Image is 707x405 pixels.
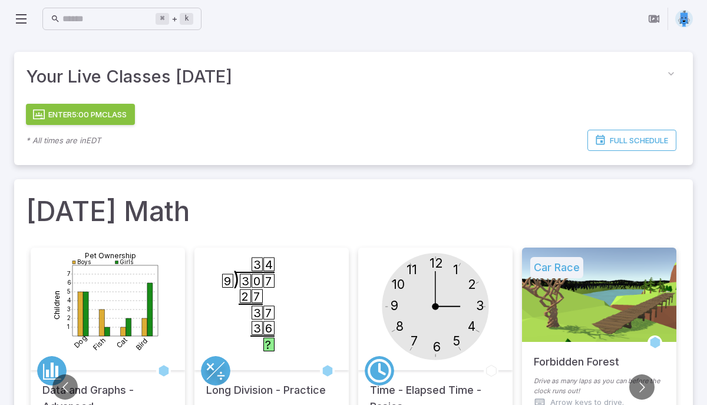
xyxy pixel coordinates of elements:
a: Time [365,356,394,386]
text: 9 [391,298,398,313]
text: 1 [453,262,458,277]
img: rectangle.svg [675,10,693,28]
kbd: k [180,13,193,25]
text: 6 [67,278,71,285]
text: 0 [253,274,260,288]
text: 4 [67,296,71,303]
text: 8 [396,319,404,334]
text: 6 [433,340,441,354]
text: 5 [67,287,71,294]
text: Girls [120,258,133,265]
text: 2 [67,314,71,321]
text: 12 [430,256,443,271]
text: Pet Ownership [85,251,136,259]
text: Fish [91,336,108,353]
h5: Long Division - Practice [206,370,326,399]
text: 3 [253,258,261,272]
p: Drive as many laps as you can before the clock runs out! [534,376,665,396]
text: Cat [115,335,130,350]
text: ) [233,268,240,291]
a: Full Schedule [587,130,676,151]
text: 4 [265,258,273,272]
button: Go to previous slide [52,374,78,400]
a: Data/Graphing [37,356,67,386]
text: 7 [253,289,260,304]
button: Go to next slide [629,374,655,400]
text: 10 [392,277,405,292]
span: Your Live Classes [DATE] [26,64,661,90]
text: 3 [242,274,249,288]
text: 7 [411,334,418,348]
h1: [DATE] Math [26,191,681,231]
text: Dog [72,333,88,350]
text: 3 [253,321,261,335]
text: 3 [67,305,71,312]
button: Enter5:00 PMClass [26,104,135,125]
text: 6 [265,321,272,335]
text: 1 [67,322,70,330]
div: + [156,12,193,26]
h5: Forbidden Forest [534,342,619,370]
kbd: ⌘ [156,13,169,25]
text: ? [265,338,271,352]
text: Boys [77,258,91,265]
text: 7 [67,269,71,276]
text: 9 [224,274,231,288]
text: 2 [468,277,476,292]
text: 5 [453,334,460,348]
text: 4 [468,319,475,334]
button: collapse [661,64,681,84]
text: Children [52,291,61,320]
a: Multiply/Divide [201,356,230,386]
text: 3 [476,298,484,313]
text: 7 [265,274,272,288]
text: 7 [265,306,272,320]
text: 2 [242,289,249,304]
button: Join in Zoom Client [643,8,665,30]
text: 11 [407,262,417,277]
text: Bird [134,336,150,352]
text: 3 [253,306,261,320]
p: * All times are in EDT [26,134,101,146]
h5: Car Race [530,257,583,278]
